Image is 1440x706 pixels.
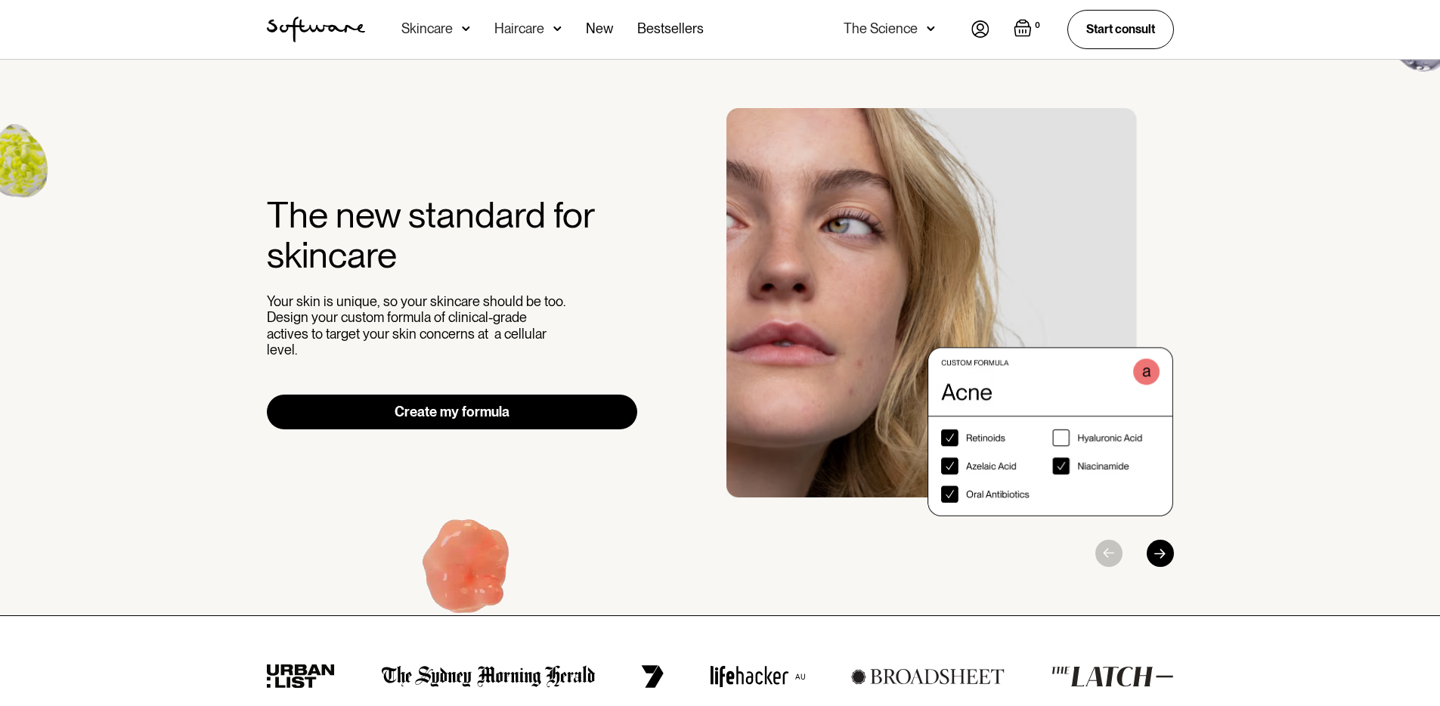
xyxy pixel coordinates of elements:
img: arrow down [927,21,935,36]
a: home [267,17,365,42]
img: the latch logo [1051,666,1173,687]
div: Haircare [494,21,544,36]
img: Software Logo [267,17,365,42]
div: Next slide [1147,540,1174,567]
p: Your skin is unique, so your skincare should be too. Design your custom formula of clinical-grade... [267,293,569,358]
a: Open empty cart [1014,19,1043,40]
div: Skincare [401,21,453,36]
div: The Science [844,21,918,36]
div: 1 / 3 [726,108,1174,516]
img: arrow down [462,21,470,36]
img: urban list logo [267,664,336,689]
img: Hydroquinone (skin lightening agent) [374,481,562,666]
img: lifehacker logo [710,665,805,688]
img: arrow down [553,21,562,36]
a: Start consult [1067,10,1174,48]
img: the Sydney morning herald logo [382,665,596,688]
h2: The new standard for skincare [267,195,638,275]
img: broadsheet logo [851,668,1005,685]
a: Create my formula [267,395,638,429]
div: 0 [1032,19,1043,33]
